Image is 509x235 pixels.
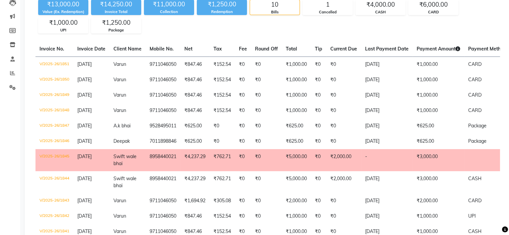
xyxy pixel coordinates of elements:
[251,56,282,72] td: ₹0
[146,209,180,224] td: 9711046050
[113,92,126,98] span: Varun
[77,198,92,204] span: [DATE]
[180,103,209,118] td: ₹847.46
[251,72,282,88] td: ₹0
[413,72,464,88] td: ₹1,000.00
[311,149,326,171] td: ₹0
[209,103,235,118] td: ₹152.54
[311,103,326,118] td: ₹0
[209,72,235,88] td: ₹152.54
[311,171,326,193] td: ₹0
[311,56,326,72] td: ₹0
[311,209,326,224] td: ₹0
[180,72,209,88] td: ₹847.46
[250,9,300,15] div: Bills
[251,88,282,103] td: ₹0
[146,149,180,171] td: 8958440021
[209,134,235,149] td: ₹0
[35,72,73,88] td: V/2025-26/1850
[77,228,92,234] span: [DATE]
[209,193,235,209] td: ₹305.08
[282,209,311,224] td: ₹1,000.00
[251,171,282,193] td: ₹0
[38,9,88,15] div: Value (Ex. Redemption)
[91,27,141,33] div: Package
[146,134,180,149] td: 7011898846
[326,118,361,134] td: ₹0
[38,27,88,33] div: UPI
[326,103,361,118] td: ₹0
[235,118,251,134] td: ₹0
[361,118,413,134] td: [DATE]
[282,171,311,193] td: ₹5,000.00
[361,149,413,171] td: -
[282,193,311,209] td: ₹2,000.00
[35,56,73,72] td: V/2025-26/1851
[209,88,235,103] td: ₹152.54
[180,118,209,134] td: ₹625.00
[209,171,235,193] td: ₹762.71
[39,46,64,52] span: Invoice No.
[113,138,130,144] span: Deepak
[311,193,326,209] td: ₹0
[235,103,251,118] td: ₹0
[417,46,460,52] span: Payment Amount
[235,134,251,149] td: ₹0
[38,18,88,27] div: ₹1,000.00
[413,56,464,72] td: ₹1,000.00
[326,193,361,209] td: ₹0
[180,193,209,209] td: ₹1,694.92
[146,171,180,193] td: 8958440021
[413,193,464,209] td: ₹2,000.00
[235,171,251,193] td: ₹0
[311,72,326,88] td: ₹0
[91,9,141,15] div: Invoice Total
[361,72,413,88] td: [DATE]
[361,56,413,72] td: [DATE]
[77,46,105,52] span: Invoice Date
[77,153,92,159] span: [DATE]
[209,209,235,224] td: ₹152.54
[146,72,180,88] td: 9711046050
[113,61,126,67] span: Varun
[77,213,92,219] span: [DATE]
[35,118,73,134] td: V/2025-26/1847
[197,9,247,15] div: Redemption
[146,56,180,72] td: 9711046050
[365,46,409,52] span: Last Payment Date
[35,171,73,193] td: V/2025-26/1844
[361,134,413,149] td: [DATE]
[311,88,326,103] td: ₹0
[468,123,487,129] span: Package
[251,118,282,134] td: ₹0
[326,72,361,88] td: ₹0
[413,134,464,149] td: ₹625.00
[180,149,209,171] td: ₹4,237.29
[209,118,235,134] td: ₹0
[468,228,482,234] span: CASH
[146,118,180,134] td: 9528495011
[184,46,192,52] span: Net
[113,175,137,189] span: Swift wale bhai
[180,88,209,103] td: ₹847.46
[180,171,209,193] td: ₹4,237.29
[235,56,251,72] td: ₹0
[311,134,326,149] td: ₹0
[468,175,482,182] span: CASH
[361,193,413,209] td: [DATE]
[326,209,361,224] td: ₹0
[180,209,209,224] td: ₹847.46
[146,88,180,103] td: 9711046050
[77,138,92,144] span: [DATE]
[150,46,174,52] span: Mobile No.
[113,213,126,219] span: Varun
[282,149,311,171] td: ₹5,000.00
[77,123,92,129] span: [DATE]
[251,134,282,149] td: ₹0
[282,56,311,72] td: ₹1,000.00
[413,103,464,118] td: ₹1,000.00
[326,88,361,103] td: ₹0
[35,88,73,103] td: V/2025-26/1849
[113,228,126,234] span: Varun
[235,149,251,171] td: ₹0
